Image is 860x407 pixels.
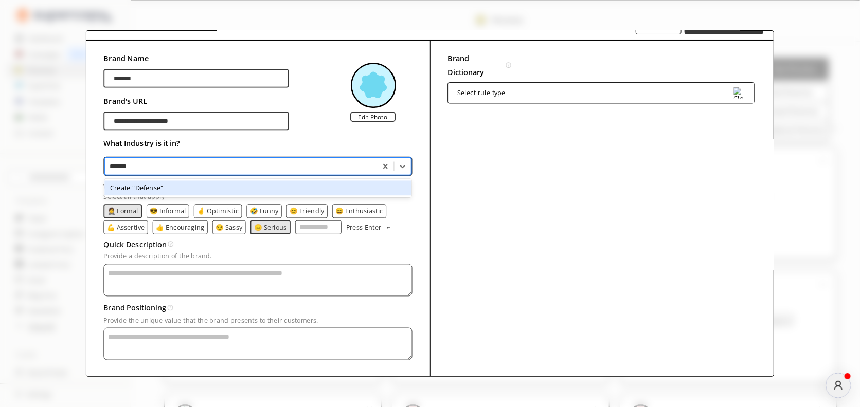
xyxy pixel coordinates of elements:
button: Press Enter Press Enter [346,220,392,234]
button: 🤣 Funny [250,208,279,215]
button: 💪 Assertive [107,224,145,231]
button: 🤵 Formal [107,208,138,215]
button: 👍 Encouraging [156,224,205,231]
div: Create "Defense" [104,181,411,196]
div: atlas-message-author-avatar [826,373,851,398]
p: Press Enter [346,224,381,231]
button: 😄 Enthusiastic [335,208,383,215]
h3: Quick Description [104,237,167,251]
p: Provide a description of the brand. [104,253,413,260]
button: atlas-launcher [826,373,851,398]
div: tone-text-list [104,204,413,234]
h2: Brand's URL [104,95,289,108]
img: Press Enter [386,226,392,229]
img: Tooltip Icon [506,63,511,68]
h2: Brand Dictionary [447,51,503,79]
img: Close [351,63,396,108]
div: Select rule type [457,89,506,97]
h3: What is the brand's tone of voice? [104,179,413,193]
textarea: textarea-textarea [104,264,413,297]
button: 😏 Sassy [216,224,242,231]
textarea: textarea-textarea [104,328,413,360]
p: Provide the unique value that the brand presents to their customers. [104,317,413,324]
h2: Brand Name [104,52,289,66]
button: 😊 Friendly [290,208,325,215]
label: Edit Photo [350,112,396,122]
h2: What Industry is it in? [104,136,413,150]
button: 🤞 Optimistic [197,208,239,215]
button: 😎 Informal [150,208,186,215]
button: 😑 Serious [254,224,287,231]
input: brand-persona-input-input [104,112,289,131]
img: Tooltip Icon [168,242,174,247]
input: tone-input [295,220,342,234]
p: Select all that apply [104,193,413,200]
h3: Brand Positioning [104,301,167,315]
img: Close [733,87,745,99]
input: brand-persona-input-input [104,69,289,88]
img: Tooltip Icon [168,305,173,311]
